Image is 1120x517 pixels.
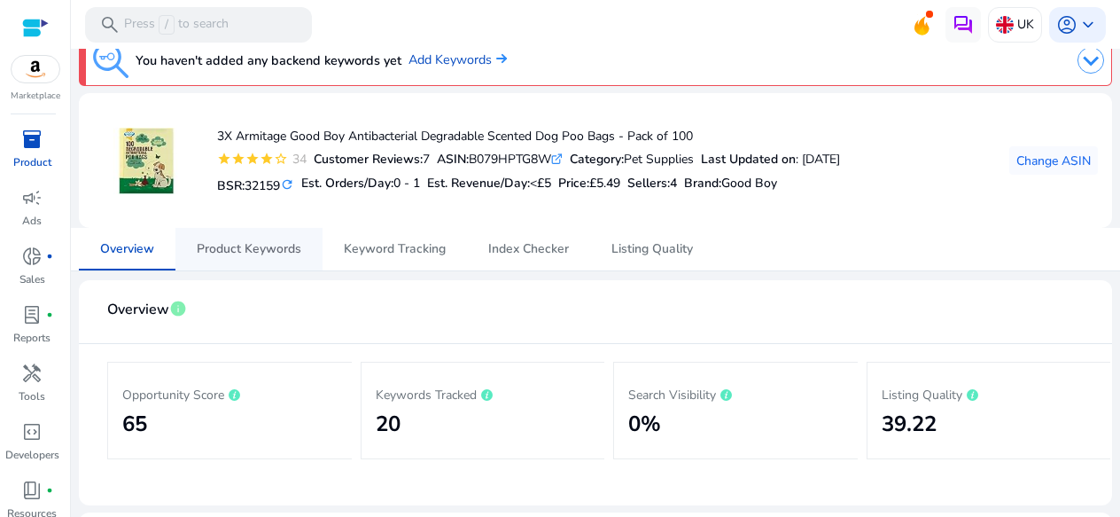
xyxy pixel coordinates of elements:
[996,16,1014,34] img: uk.svg
[684,175,719,192] span: Brand
[274,152,288,166] mat-icon: star_border
[46,253,53,260] span: fiber_manual_record
[1077,47,1104,74] img: dropdown-arrow.svg
[558,176,620,192] h5: Price:
[701,151,796,168] b: Last Updated on
[437,150,563,168] div: B079HPTG8W
[882,411,1097,437] h2: 39.22
[1077,14,1099,35] span: keyboard_arrow_down
[570,150,694,168] div: Pet Supplies
[107,294,169,325] span: Overview
[245,152,260,166] mat-icon: star
[670,175,677,192] span: 4
[21,363,43,384] span: handyman
[344,243,446,255] span: Keyword Tracking
[1016,152,1091,170] span: Change ASIN
[288,150,307,168] div: 34
[437,151,469,168] b: ASIN:
[136,50,401,71] h3: You haven't added any backend keywords yet
[628,383,844,404] p: Search Visibility
[611,243,693,255] span: Listing Quality
[492,53,507,64] img: arrow-right.svg
[627,176,677,192] h5: Sellers:
[314,150,430,168] div: 7
[217,129,840,145] h4: 3X Armitage Good Boy Antibacterial Degradable Scented Dog Poo Bags - Pack of 100
[376,383,591,404] p: Keywords Tracked
[314,151,423,168] b: Customer Reviews:
[122,411,338,437] h2: 65
[684,176,777,192] h5: :
[882,383,1097,404] p: Listing Quality
[93,43,128,78] img: keyword-tracking.svg
[19,271,45,287] p: Sales
[5,447,59,463] p: Developers
[245,177,280,194] span: 32159
[427,176,551,192] h5: Est. Revenue/Day:
[530,175,551,192] span: <£5
[100,243,154,255] span: Overview
[217,175,294,194] h5: BSR:
[122,383,338,404] p: Opportunity Score
[260,152,274,166] mat-icon: star
[159,15,175,35] span: /
[22,213,42,229] p: Ads
[21,187,43,208] span: campaign
[376,411,591,437] h2: 20
[99,14,121,35] span: search
[21,246,43,267] span: donut_small
[1056,14,1077,35] span: account_circle
[19,388,45,404] p: Tools
[589,175,620,192] span: £5.49
[628,411,844,437] h2: 0%
[124,15,229,35] p: Press to search
[169,300,187,317] span: info
[13,330,51,346] p: Reports
[12,56,59,82] img: amazon.svg
[21,480,43,501] span: book_4
[231,152,245,166] mat-icon: star
[301,176,420,192] h5: Est. Orders/Day:
[701,150,840,168] div: : [DATE]
[488,243,569,255] span: Index Checker
[393,175,420,192] span: 0 - 1
[1017,9,1034,40] p: UK
[1009,146,1098,175] button: Change ASIN
[11,90,60,103] p: Marketplace
[217,152,231,166] mat-icon: star
[113,128,180,194] img: 41Q1ofyOgSL._AC_US100_.jpg
[197,243,301,255] span: Product Keywords
[46,311,53,318] span: fiber_manual_record
[570,151,624,168] b: Category:
[13,154,51,170] p: Product
[21,129,43,150] span: inventory_2
[721,175,777,192] span: Good Boy
[280,176,294,193] mat-icon: refresh
[21,421,43,443] span: code_blocks
[408,51,507,70] a: Add Keywords
[46,487,53,494] span: fiber_manual_record
[21,304,43,325] span: lab_profile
